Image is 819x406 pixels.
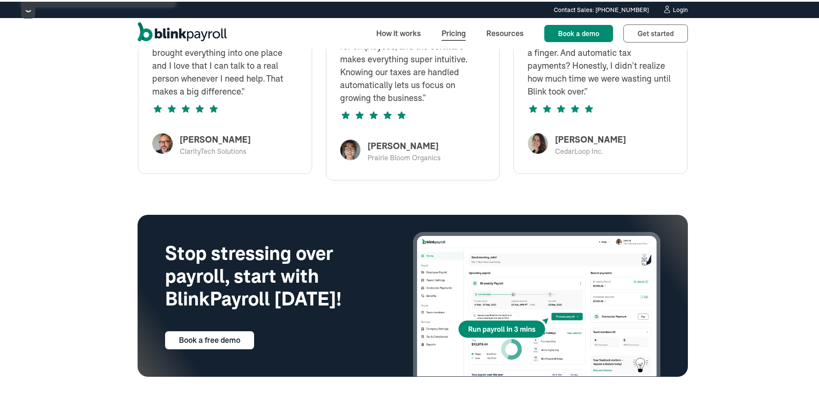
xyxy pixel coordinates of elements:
[554,4,649,13] div: Contact Sales: [PHONE_NUMBER]
[165,330,254,348] a: Book a free demo
[165,241,385,308] h2: Stop stressing over payroll, start with BlinkPayroll [DATE]!
[558,27,599,36] span: Book a demo
[673,5,688,11] div: Login
[435,22,472,41] a: Pricing
[544,23,613,40] a: Book a demo
[368,138,441,151] div: [PERSON_NAME]
[180,144,251,155] div: ClarityTech Solutions
[369,22,428,41] a: How it works
[623,23,688,41] a: Get started
[555,144,626,155] div: CedarLoop Inc.
[638,27,674,36] span: Get started
[479,22,531,41] a: Resources
[368,151,441,161] div: Prairie Bloom Organics
[663,3,688,13] a: Login
[555,131,626,144] div: [PERSON_NAME]
[180,131,251,144] div: [PERSON_NAME]
[138,21,227,43] a: home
